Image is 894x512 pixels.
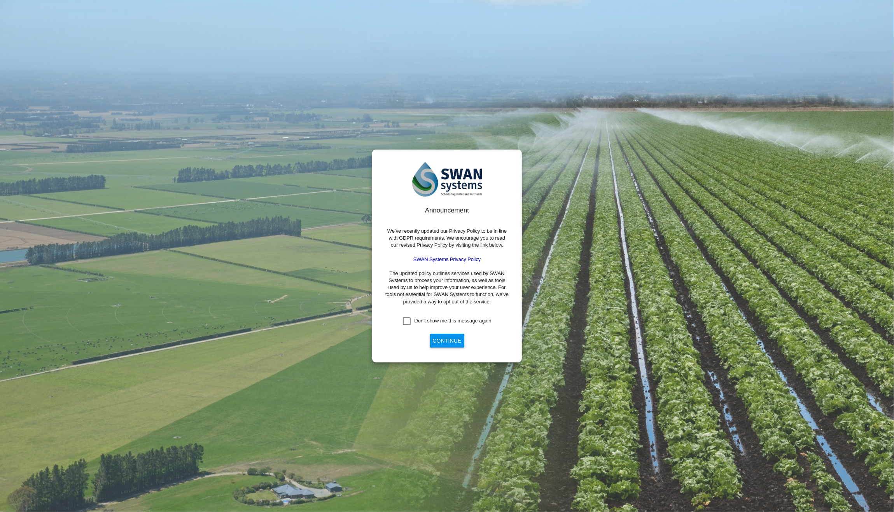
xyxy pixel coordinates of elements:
[415,317,492,324] div: Don't show me this message again
[430,334,464,348] button: Continue
[413,256,481,262] a: SWAN Systems Privacy Policy
[385,270,509,305] span: The updated policy outlines services used by SWAN Systems to process your information, as well as...
[412,162,482,197] img: SWAN-Landscape-Logo-Colour.png
[403,317,492,325] md-checkbox: Don't show me this message again
[385,206,509,215] div: Announcement
[387,228,507,248] span: We’ve recently updated our Privacy Policy to be in line with GDPR requirements. We encourage you ...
